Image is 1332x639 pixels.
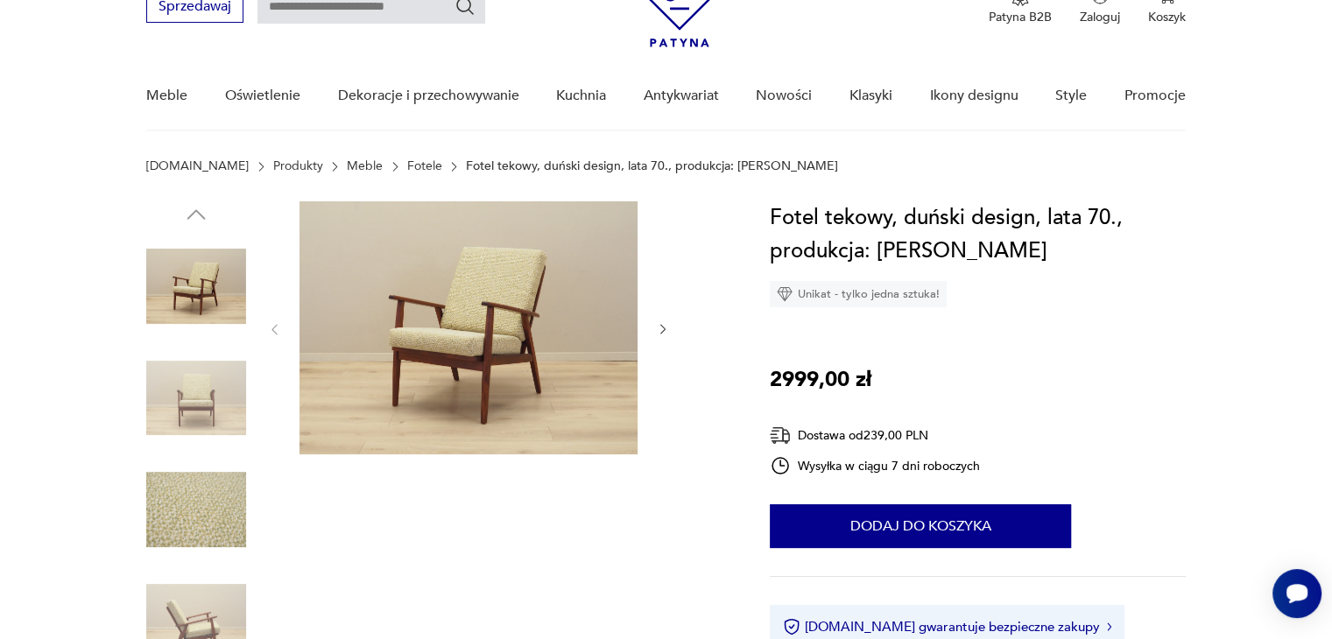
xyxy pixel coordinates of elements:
button: Dodaj do koszyka [770,504,1071,548]
img: Ikona dostawy [770,425,791,446]
a: Klasyki [849,62,892,130]
a: Style [1055,62,1087,130]
a: Ikony designu [929,62,1018,130]
a: [DOMAIN_NAME] [146,159,249,173]
a: Fotele [407,159,442,173]
a: Kuchnia [556,62,606,130]
a: Nowości [756,62,812,130]
a: Meble [347,159,383,173]
a: Meble [146,62,187,130]
img: Ikona strzałki w prawo [1107,622,1112,631]
button: [DOMAIN_NAME] gwarantuje bezpieczne zakupy [783,618,1111,635]
p: 2999,00 zł [770,363,871,397]
div: Dostawa od 239,00 PLN [770,425,980,446]
p: Patyna B2B [989,9,1052,25]
a: Produkty [273,159,323,173]
a: Dekoracje i przechowywanie [337,62,518,130]
img: Ikona diamentu [777,286,793,302]
img: Ikona certyfikatu [783,618,800,635]
img: Zdjęcie produktu Fotel tekowy, duński design, lata 70., produkcja: Dania [146,236,246,336]
iframe: Smartsupp widget button [1272,569,1321,618]
h1: Fotel tekowy, duński design, lata 70., produkcja: [PERSON_NAME] [770,201,1186,268]
a: Oświetlenie [225,62,300,130]
p: Koszyk [1148,9,1186,25]
div: Wysyłka w ciągu 7 dni roboczych [770,455,980,476]
div: Unikat - tylko jedna sztuka! [770,281,947,307]
a: Antykwariat [644,62,719,130]
img: Zdjęcie produktu Fotel tekowy, duński design, lata 70., produkcja: Dania [146,460,246,559]
img: Zdjęcie produktu Fotel tekowy, duński design, lata 70., produkcja: Dania [146,348,246,448]
a: Sprzedawaj [146,2,243,14]
p: Fotel tekowy, duński design, lata 70., produkcja: [PERSON_NAME] [466,159,838,173]
img: Zdjęcie produktu Fotel tekowy, duński design, lata 70., produkcja: Dania [300,201,638,454]
a: Promocje [1124,62,1186,130]
p: Zaloguj [1080,9,1120,25]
